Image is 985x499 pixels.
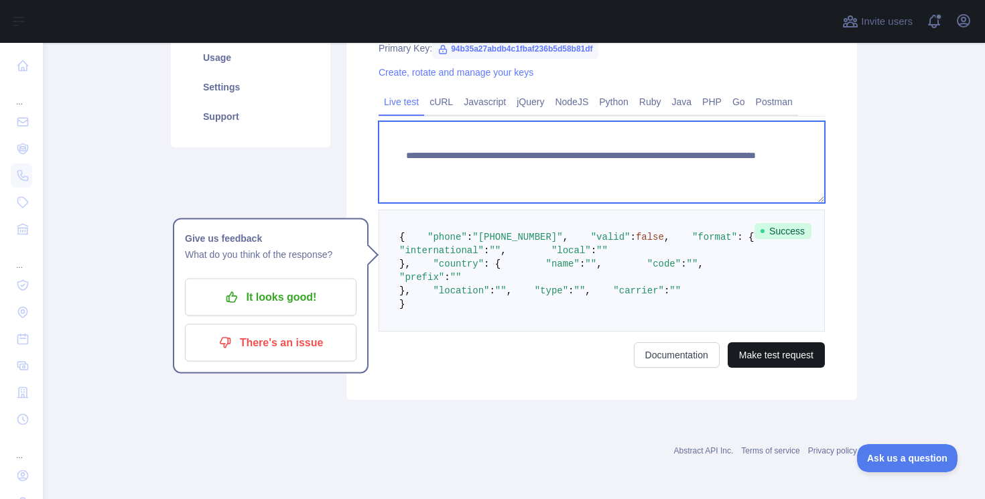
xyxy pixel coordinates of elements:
[728,342,825,368] button: Make test request
[750,91,798,113] a: Postman
[11,80,32,107] div: ...
[450,272,462,283] span: ""
[399,245,484,256] span: "international"
[594,91,634,113] a: Python
[667,91,698,113] a: Java
[185,246,356,263] p: What do you think of the response?
[861,14,913,29] span: Invite users
[737,232,754,242] span: : {
[741,446,799,455] a: Terms of service
[585,259,596,269] span: ""
[613,285,664,296] span: "carrier"
[636,232,664,242] span: false
[399,299,405,309] span: }
[433,285,489,296] span: "location"
[458,91,511,113] a: Javascript
[428,232,467,242] span: "phone"
[669,285,681,296] span: ""
[472,232,562,242] span: "[PHONE_NUMBER]"
[484,245,489,256] span: :
[857,444,958,472] iframe: Toggle Customer Support
[379,91,424,113] a: Live test
[433,259,484,269] span: "country"
[840,11,915,32] button: Invite users
[634,342,720,368] a: Documentation
[664,232,669,242] span: ,
[808,446,857,455] a: Privacy policy
[754,223,811,239] span: Success
[507,285,512,296] span: ,
[432,39,598,59] span: 94b35a27abdb4c1fbaf236b5d58b81df
[399,285,411,296] span: },
[187,43,314,72] a: Usage
[379,42,825,55] div: Primary Key:
[596,245,608,256] span: ""
[185,230,356,246] h1: Give us feedback
[580,259,585,269] span: :
[563,232,568,242] span: ,
[467,232,472,242] span: :
[634,91,667,113] a: Ruby
[692,232,737,242] span: "format"
[399,272,444,283] span: "prefix"
[568,285,574,296] span: :
[591,245,596,256] span: :
[549,91,594,113] a: NodeJS
[495,285,507,296] span: ""
[727,91,750,113] a: Go
[664,285,669,296] span: :
[630,232,635,242] span: :
[698,259,703,269] span: ,
[444,272,450,283] span: :
[574,285,586,296] span: ""
[424,91,458,113] a: cURL
[585,285,590,296] span: ,
[681,259,686,269] span: :
[697,91,727,113] a: PHP
[674,446,734,455] a: Abstract API Inc.
[647,259,681,269] span: "code"
[535,285,568,296] span: "type"
[501,245,506,256] span: ,
[399,232,405,242] span: {
[484,259,501,269] span: : {
[11,244,32,271] div: ...
[399,259,411,269] span: },
[489,285,495,296] span: :
[687,259,698,269] span: ""
[591,232,631,242] span: "valid"
[596,259,602,269] span: ,
[379,67,533,78] a: Create, rotate and manage your keys
[187,102,314,131] a: Support
[551,245,591,256] span: "local"
[511,91,549,113] a: jQuery
[489,245,501,256] span: ""
[187,72,314,102] a: Settings
[11,434,32,461] div: ...
[545,259,579,269] span: "name"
